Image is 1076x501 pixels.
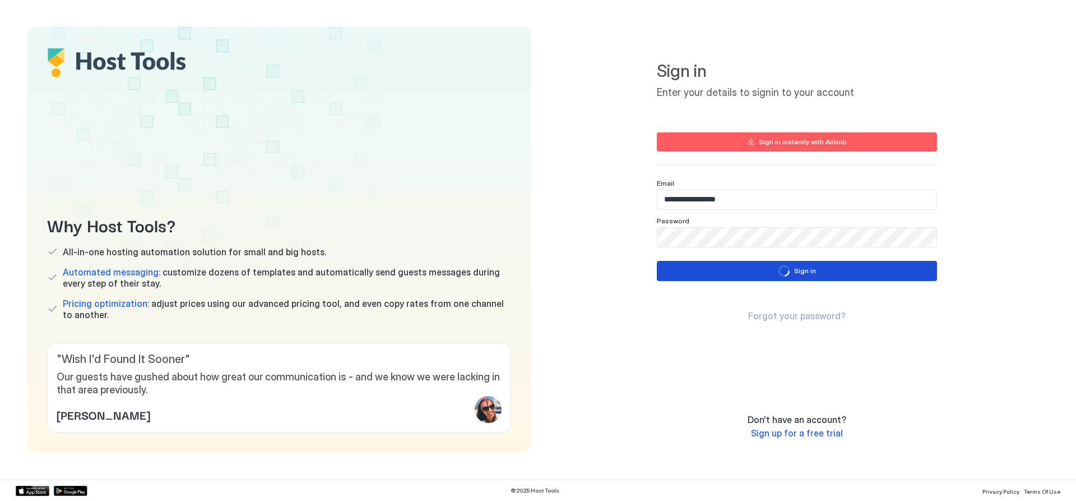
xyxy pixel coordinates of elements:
span: adjust prices using our advanced pricing tool, and even copy rates from one channel to another. [63,298,511,320]
a: Sign up for a free trial [751,428,843,439]
input: Input Field [657,228,936,247]
div: Sign in instantly with Airbnb [759,137,847,147]
span: Password [657,217,689,225]
a: App Store [16,486,49,496]
a: Forgot your password? [748,310,846,322]
span: Email [657,179,674,187]
span: Pricing optimization: [63,298,149,309]
span: Privacy Policy [982,488,1019,495]
span: Forgot your password? [748,310,846,321]
button: Sign in instantly with Airbnb [657,132,937,151]
a: Terms Of Use [1024,485,1060,497]
span: Don't have an account? [748,414,846,425]
span: © 2025 Host Tools [511,487,559,494]
div: Sign in [794,266,816,276]
span: Sign in [657,61,937,82]
div: loading [778,265,790,277]
span: Terms Of Use [1024,488,1060,495]
span: Automated messaging: [63,266,160,278]
a: Google Play Store [54,486,87,496]
button: loadingSign in [657,261,937,281]
span: Our guests have gushed about how great our communication is - and we know we were lacking in that... [57,371,502,396]
span: Why Host Tools? [47,212,511,237]
span: All-in-one hosting automation solution for small and big hosts. [63,246,326,258]
iframe: Intercom live chat [11,463,38,490]
span: Sign up for a free trial [751,428,843,439]
a: Privacy Policy [982,485,1019,497]
input: Input Field [657,190,936,209]
span: " Wish I'd Found It Sooner " [57,352,502,366]
span: [PERSON_NAME] [57,406,150,423]
span: Enter your details to signin to your account [657,86,937,99]
div: profile [475,396,502,423]
span: customize dozens of templates and automatically send guests messages during every step of their s... [63,266,511,289]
